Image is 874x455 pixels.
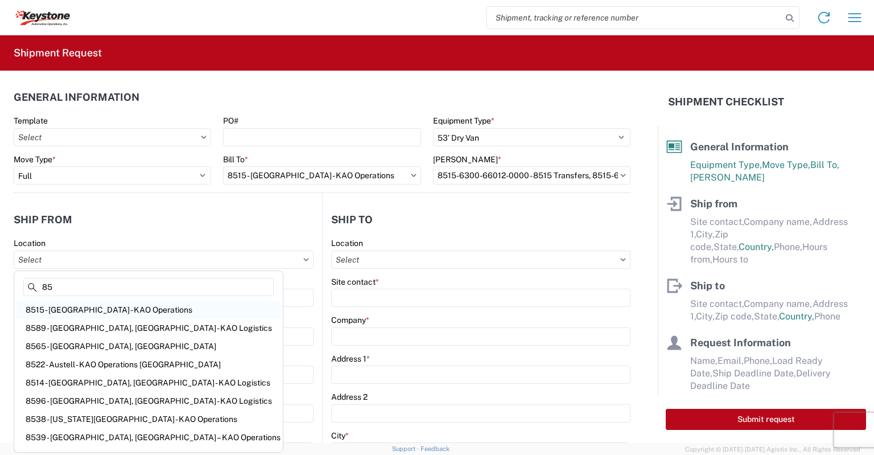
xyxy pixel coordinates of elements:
span: City, [696,311,715,322]
span: Equipment Type, [690,159,762,170]
span: Move Type, [762,159,810,170]
div: 8596 - [GEOGRAPHIC_DATA], [GEOGRAPHIC_DATA] - KAO Logistics [17,392,281,410]
span: Email, [718,355,744,366]
span: Name, [690,355,718,366]
input: Select [14,251,314,269]
input: Select [14,128,211,146]
span: Phone, [744,355,772,366]
div: 8515 - [GEOGRAPHIC_DATA] - KAO Operations [17,301,281,319]
label: Template [14,116,48,126]
a: Support [392,445,420,452]
div: 8565 - [GEOGRAPHIC_DATA], [GEOGRAPHIC_DATA] [17,337,281,355]
div: 8589 - [GEOGRAPHIC_DATA], [GEOGRAPHIC_DATA] - KAO Logistics [17,319,281,337]
span: [PERSON_NAME] [690,172,765,183]
span: Request Information [690,337,791,349]
label: PO# [223,116,238,126]
span: Zip code, [715,311,754,322]
span: Ship Deadline Date, [712,368,796,379]
span: City, [696,229,715,240]
input: Select [433,166,630,185]
label: Equipment Type [433,116,494,126]
span: Hours to [712,254,748,265]
span: Country, [779,311,814,322]
span: Site contact, [690,216,744,227]
span: Phone [814,311,840,322]
span: Bill To, [810,159,839,170]
span: State, [754,311,779,322]
div: 8514 - [GEOGRAPHIC_DATA], [GEOGRAPHIC_DATA] - KAO Logistics [17,374,281,392]
input: Select [223,166,420,185]
h2: Shipment Request [14,46,102,60]
span: Company name, [744,298,813,309]
label: City [331,431,349,441]
span: General Information [690,141,789,153]
input: Select [331,251,630,269]
label: Address 1 [331,354,370,364]
label: Address 2 [331,392,368,402]
label: [PERSON_NAME] [433,154,501,165]
span: Site contact, [690,298,744,309]
span: Company name, [744,216,813,227]
span: Ship to [690,280,725,292]
span: Ship from [690,198,737,210]
a: Feedback [420,445,450,452]
button: Submit request [666,409,866,430]
label: Move Type [14,154,56,165]
h2: Ship to [331,214,373,226]
label: Bill To [223,154,248,165]
h2: General Information [14,92,139,103]
label: Location [14,238,46,248]
span: Phone, [774,241,802,252]
span: State, [714,241,739,252]
h2: Shipment Checklist [668,95,784,109]
input: Shipment, tracking or reference number [487,7,782,28]
h2: Ship from [14,214,72,226]
div: 8522 - Austell - KAO Operations [GEOGRAPHIC_DATA] [17,355,281,374]
label: Company [331,315,369,325]
label: Location [331,238,363,248]
span: Country, [739,241,774,252]
span: Copyright © [DATE]-[DATE] Agistix Inc., All Rights Reserved [685,444,860,454]
div: 8538 - [US_STATE][GEOGRAPHIC_DATA] - KAO Operations [17,410,281,428]
label: Site contact [331,277,379,287]
div: 8539 - [GEOGRAPHIC_DATA], [GEOGRAPHIC_DATA] – KAO Operations [17,428,281,446]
